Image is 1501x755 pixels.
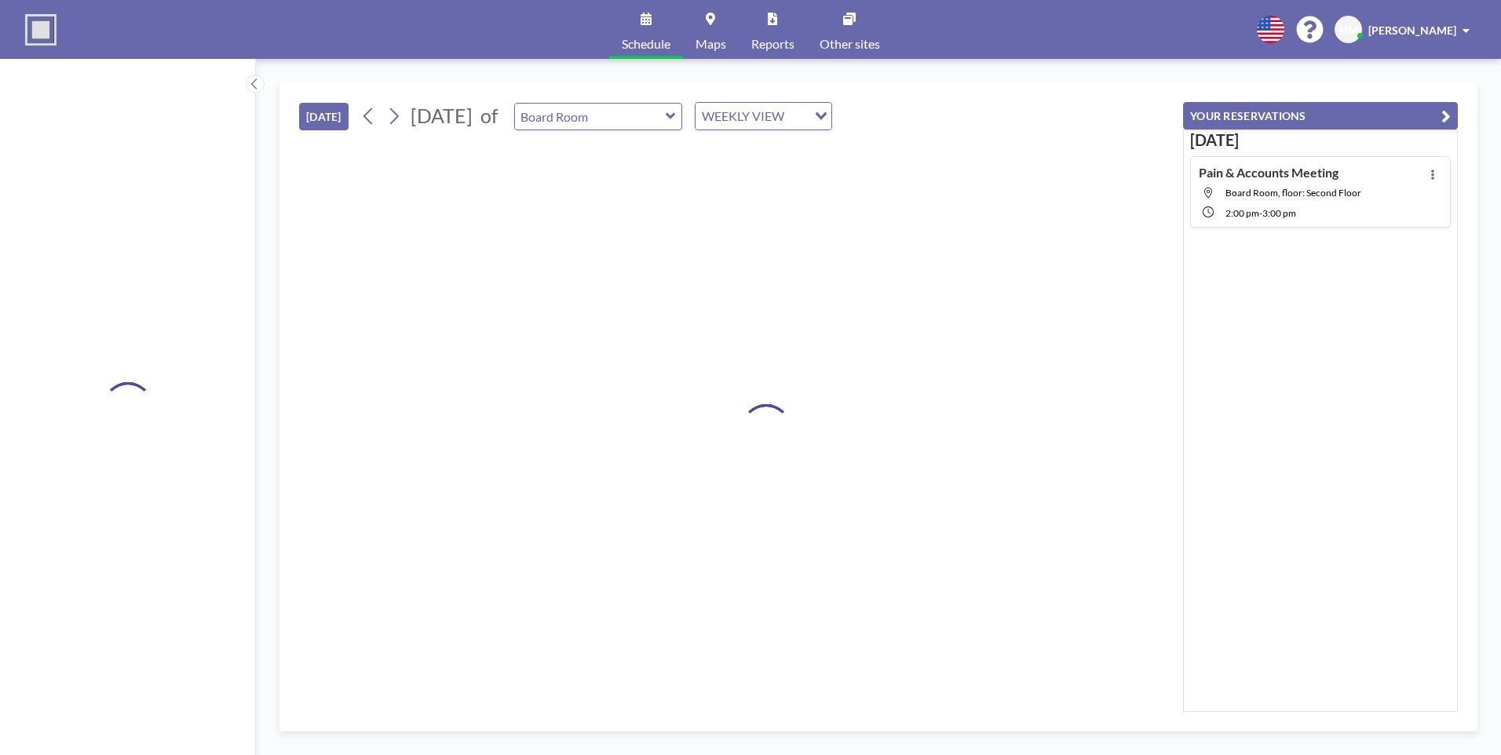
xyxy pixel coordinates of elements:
[480,104,498,128] span: of
[25,14,57,46] img: organization-logo
[622,38,670,50] span: Schedule
[789,106,805,126] input: Search for option
[1339,23,1358,37] span: HM
[1262,207,1296,219] span: 3:00 PM
[1368,24,1456,37] span: [PERSON_NAME]
[751,38,794,50] span: Reports
[1183,102,1458,129] button: YOUR RESERVATIONS
[1225,187,1361,199] span: Board Room, floor: Second Floor
[696,38,726,50] span: Maps
[515,104,666,129] input: Board Room
[696,103,831,129] div: Search for option
[1190,130,1451,150] h3: [DATE]
[820,38,880,50] span: Other sites
[1259,207,1262,219] span: -
[411,104,473,127] span: [DATE]
[1199,165,1338,181] h4: Pain & Accounts Meeting
[299,103,349,130] button: [DATE]
[699,106,787,126] span: WEEKLY VIEW
[1225,207,1259,219] span: 2:00 PM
